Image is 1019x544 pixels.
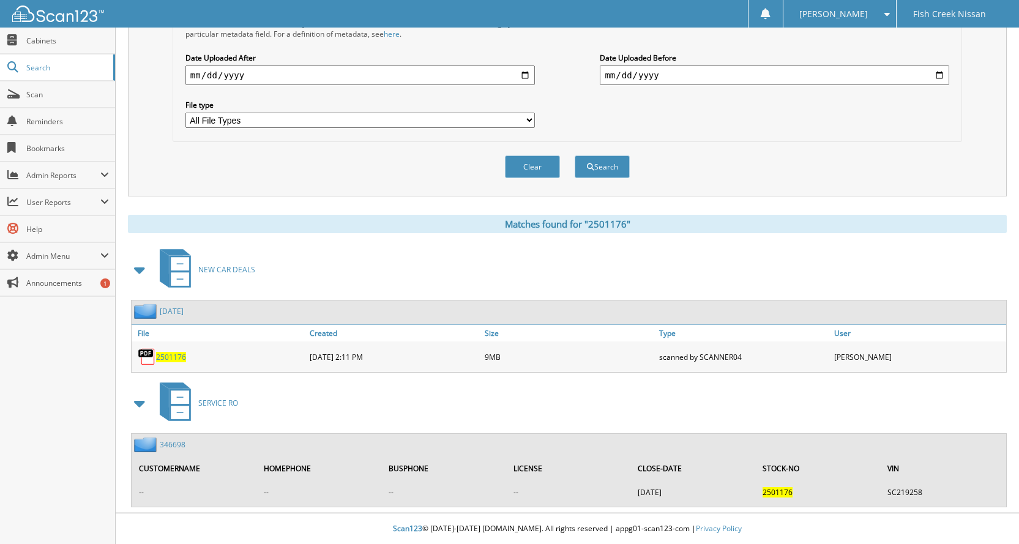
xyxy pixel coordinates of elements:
a: SERVICE RO [152,379,238,427]
th: VIN [881,456,1005,481]
div: 9MB [482,345,657,369]
td: -- [383,482,506,502]
a: Privacy Policy [696,523,742,534]
iframe: Chat Widget [958,485,1019,544]
span: 2501176 [763,487,793,497]
button: Clear [505,155,560,178]
div: [DATE] 2:11 PM [307,345,482,369]
td: -- [507,482,631,502]
span: Admin Reports [26,170,100,181]
th: LICENSE [507,456,631,481]
span: Scan [26,89,109,100]
th: CUSTOMERNAME [133,456,256,481]
div: [PERSON_NAME] [831,345,1006,369]
td: -- [133,482,256,502]
input: start [185,65,535,85]
a: File [132,325,307,341]
a: Created [307,325,482,341]
a: Type [656,325,831,341]
label: File type [185,100,535,110]
a: here [384,29,400,39]
label: Date Uploaded Before [600,53,949,63]
span: Scan123 [393,523,422,534]
td: SC219258 [881,482,1005,502]
div: Matches found for "2501176" [128,215,1007,233]
span: SERVICE RO [198,398,238,408]
a: NEW CAR DEALS [152,245,255,294]
button: Search [575,155,630,178]
a: User [831,325,1006,341]
img: folder2.png [134,437,160,452]
span: User Reports [26,197,100,207]
span: Help [26,224,109,234]
a: 2501176 [156,352,186,362]
img: scan123-logo-white.svg [12,6,104,22]
div: 1 [100,278,110,288]
span: Search [26,62,107,73]
div: All metadata fields are searched by default. Select a cabinet with metadata to enable filtering b... [185,18,535,39]
span: Fish Creek Nissan [913,10,986,18]
span: [PERSON_NAME] [799,10,868,18]
td: -- [258,482,381,502]
span: Announcements [26,278,109,288]
div: scanned by SCANNER04 [656,345,831,369]
a: Size [482,325,657,341]
span: Admin Menu [26,251,100,261]
th: STOCK-NO [756,456,880,481]
input: end [600,65,949,85]
span: Reminders [26,116,109,127]
label: Date Uploaded After [185,53,535,63]
img: folder2.png [134,304,160,319]
th: HOMEPHONE [258,456,381,481]
th: BUSPHONE [383,456,506,481]
div: © [DATE]-[DATE] [DOMAIN_NAME]. All rights reserved | appg01-scan123-com | [116,514,1019,544]
span: Cabinets [26,35,109,46]
th: CLOSE-DATE [632,456,755,481]
a: [DATE] [160,306,184,316]
span: NEW CAR DEALS [198,264,255,275]
a: 346698 [160,439,185,450]
img: PDF.png [138,348,156,366]
span: Bookmarks [26,143,109,154]
td: [DATE] [632,482,755,502]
